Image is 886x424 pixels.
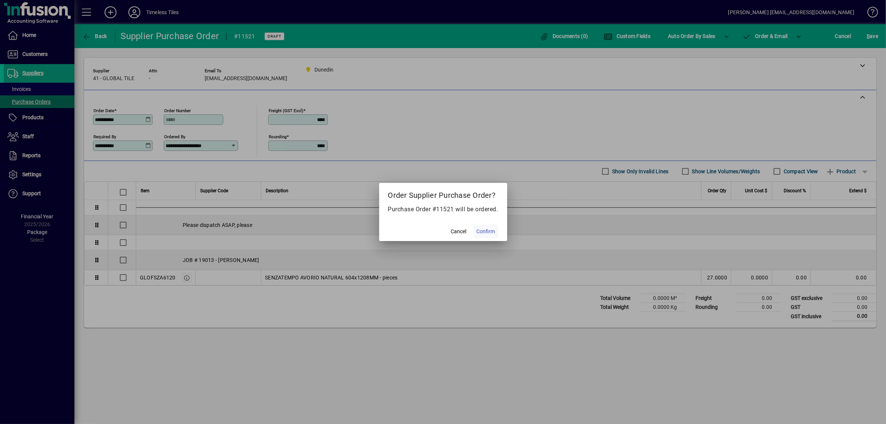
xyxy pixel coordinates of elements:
span: Cancel [451,228,467,235]
h2: Order Supplier Purchase Order? [379,183,507,205]
span: Confirm [477,228,495,235]
button: Cancel [447,225,471,238]
button: Confirm [474,225,498,238]
p: Purchase Order #11521 will be ordered. [388,205,498,214]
